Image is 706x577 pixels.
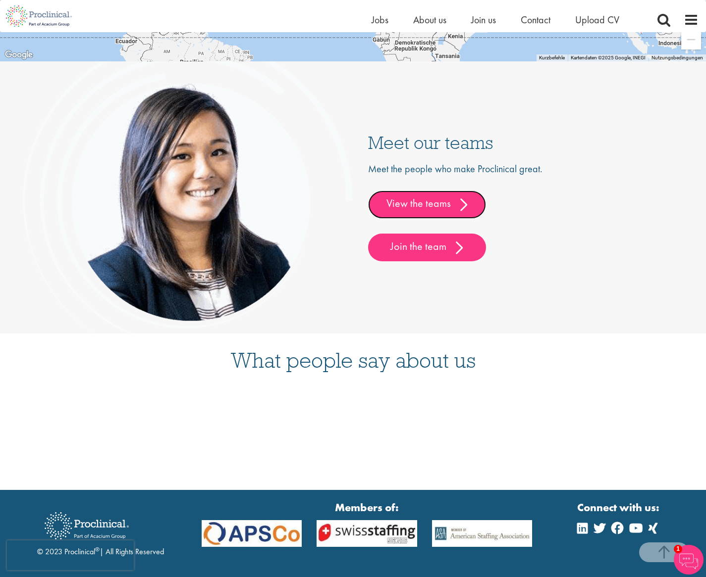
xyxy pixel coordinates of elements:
span: Kartendaten ©2025 Google, INEGI [571,55,646,60]
h3: Meet our teams [368,133,684,151]
a: Jobs [372,13,388,26]
strong: Members of: [202,500,533,515]
img: people [22,36,353,346]
strong: Connect with us: [577,500,661,515]
iframe: reCAPTCHA [7,540,134,570]
a: Upload CV [575,13,619,26]
a: Dieses Gebiet in Google Maps öffnen (in neuem Fenster) [2,48,35,61]
button: Kurzbefehle [539,54,565,61]
img: APSCo [309,520,424,547]
img: Chatbot [674,545,704,575]
button: Verkleinern [681,30,701,49]
img: Proclinical Recruitment [37,505,136,546]
a: Nutzungsbedingungen (wird in neuem Tab geöffnet) [652,55,703,60]
img: Google [2,48,35,61]
span: 1 [674,545,682,553]
a: View the teams [368,191,486,218]
div: © 2023 Proclinical | All Rights Reserved [37,505,164,558]
img: APSCo [194,520,309,547]
a: About us [413,13,446,26]
a: Contact [521,13,550,26]
a: Join us [471,13,496,26]
a: Join the team [368,234,486,261]
img: APSCo [425,520,540,547]
div: Meet the people who make Proclinical great. [368,162,684,261]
